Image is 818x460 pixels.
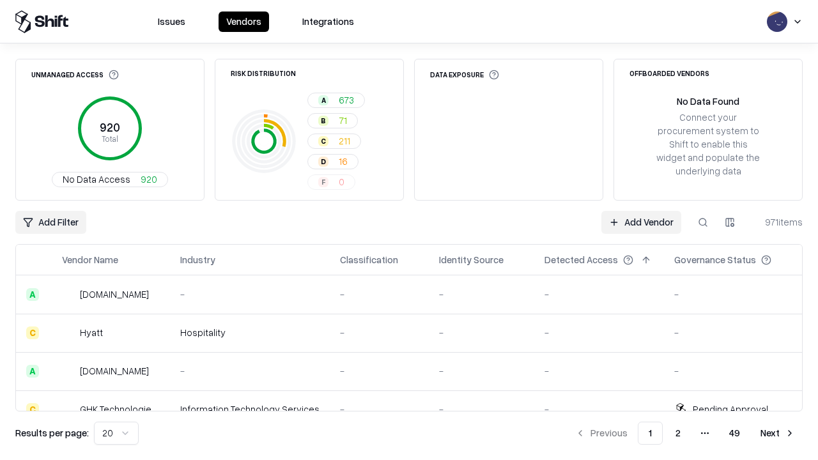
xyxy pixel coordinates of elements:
[430,70,499,80] div: Data Exposure
[150,11,193,32] button: Issues
[544,364,654,378] div: -
[26,288,39,301] div: A
[318,95,328,105] div: A
[318,136,328,146] div: C
[677,95,739,108] div: No Data Found
[52,172,168,187] button: No Data Access920
[719,422,750,445] button: 49
[601,211,681,234] a: Add Vendor
[318,116,328,126] div: B
[674,287,792,301] div: -
[26,403,39,416] div: C
[307,93,365,108] button: A673
[655,111,761,178] div: Connect your procurement system to Shift to enable this widget and populate the underlying data
[340,253,398,266] div: Classification
[567,422,803,445] nav: pagination
[340,364,419,378] div: -
[340,402,419,416] div: -
[102,134,118,144] tspan: Total
[753,422,803,445] button: Next
[180,364,320,378] div: -
[15,211,86,234] button: Add Filter
[752,215,803,229] div: 971 items
[231,70,296,77] div: Risk Distribution
[544,326,654,339] div: -
[439,287,524,301] div: -
[439,253,504,266] div: Identity Source
[31,70,119,80] div: Unmanaged Access
[62,365,75,378] img: primesec.co.il
[63,172,130,186] span: No Data Access
[544,253,618,266] div: Detected Access
[307,113,358,128] button: B71
[180,402,320,416] div: Information Technology Services
[674,326,792,339] div: -
[544,402,654,416] div: -
[180,326,320,339] div: Hospitality
[665,422,691,445] button: 2
[26,365,39,378] div: A
[307,134,361,149] button: C211
[295,11,362,32] button: Integrations
[307,154,359,169] button: D16
[638,422,663,445] button: 1
[439,326,524,339] div: -
[62,253,118,266] div: Vendor Name
[339,114,347,127] span: 71
[219,11,269,32] button: Vendors
[26,326,39,339] div: C
[141,172,157,186] span: 920
[340,287,419,301] div: -
[180,253,215,266] div: Industry
[339,134,350,148] span: 211
[674,364,792,378] div: -
[62,326,75,339] img: Hyatt
[318,157,328,167] div: D
[544,287,654,301] div: -
[80,326,103,339] div: Hyatt
[439,402,524,416] div: -
[339,155,348,168] span: 16
[80,287,149,301] div: [DOMAIN_NAME]
[339,93,354,107] span: 673
[674,253,756,266] div: Governance Status
[80,364,149,378] div: [DOMAIN_NAME]
[15,426,89,440] p: Results per page:
[439,364,524,378] div: -
[100,120,120,134] tspan: 920
[693,402,768,416] div: Pending Approval
[62,403,75,416] img: GHK Technologies Inc.
[62,288,75,301] img: intrado.com
[629,70,709,77] div: Offboarded Vendors
[340,326,419,339] div: -
[180,287,320,301] div: -
[80,402,160,416] div: GHK Technologies Inc.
